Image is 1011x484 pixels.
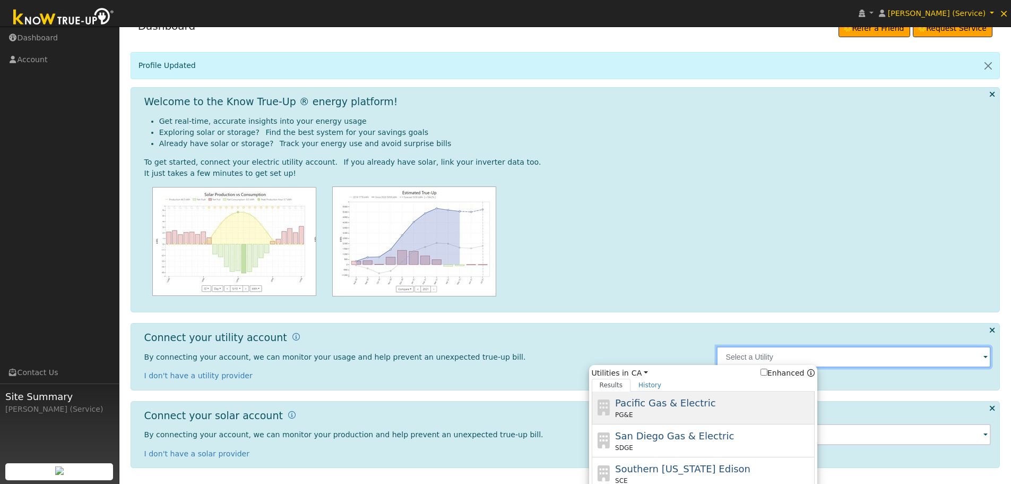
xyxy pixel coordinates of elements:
[144,96,398,108] h1: Welcome to the Know True-Up ® energy platform!
[5,404,114,415] div: [PERSON_NAME] (Service)
[5,389,114,404] span: Site Summary
[55,466,64,475] img: retrieve
[144,430,543,439] span: By connecting your account, we can monitor your production and help prevent an unexpected true-up...
[138,20,196,32] a: Dashboard
[144,410,283,422] h1: Connect your solar account
[632,368,648,379] a: CA
[761,369,767,376] input: Enhanced
[630,379,669,392] a: History
[839,20,910,38] a: Refer a Friend
[144,157,991,168] div: To get started, connect your electric utility account. If you already have solar, link your inver...
[144,332,287,344] h1: Connect your utility account
[159,127,991,138] li: Exploring solar or storage? Find the best system for your savings goals
[615,397,715,409] span: Pacific Gas & Electric
[913,20,993,38] a: Request Service
[144,449,250,458] a: I don't have a solar provider
[8,6,119,30] img: Know True-Up
[999,7,1008,20] span: ×
[615,463,750,474] span: Southern [US_STATE] Edison
[615,443,633,453] span: SDGE
[716,424,991,445] input: Select an Inverter
[592,379,631,392] a: Results
[159,116,991,127] li: Get real-time, accurate insights into your energy usage
[144,371,253,380] a: I don't have a utility provider
[144,353,526,361] span: By connecting your account, we can monitor your usage and help prevent an unexpected true-up bill.
[592,368,815,379] span: Utilities in
[159,138,991,149] li: Already have solar or storage? Track your energy use and avoid surprise bills
[977,53,999,79] button: Close
[761,368,815,379] span: Show enhanced providers
[807,369,815,377] a: Enhanced Providers
[144,168,991,179] div: It just takes a few minutes to get set up!
[888,9,986,18] span: [PERSON_NAME] (Service)
[615,430,734,441] span: San Diego Gas & Electric
[615,410,633,420] span: PG&E
[139,60,978,71] div: Profile Updated
[716,346,991,368] input: Select a Utility
[761,368,805,379] label: Enhanced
